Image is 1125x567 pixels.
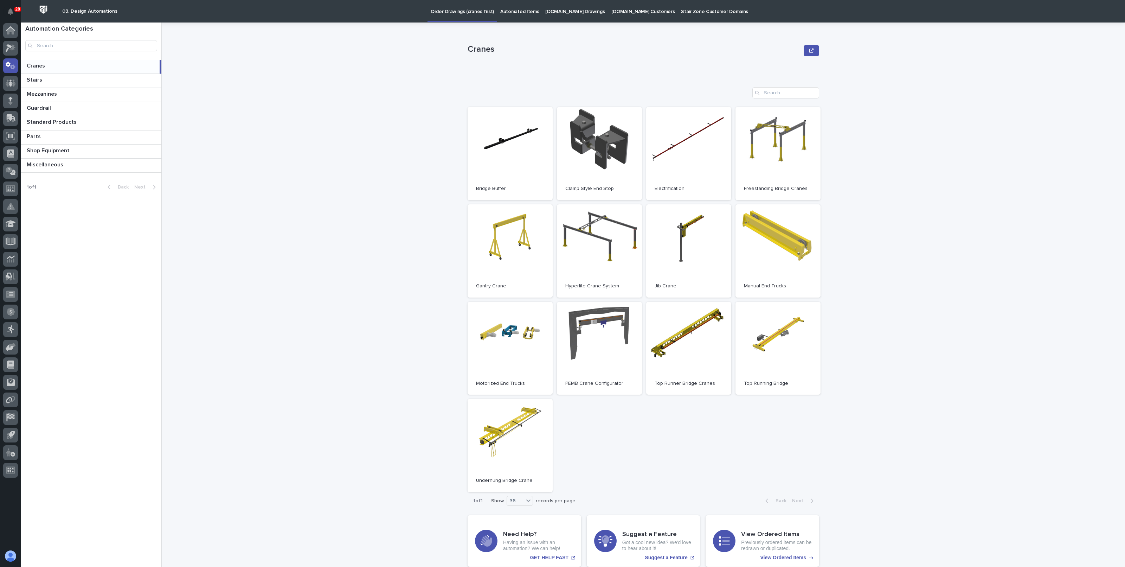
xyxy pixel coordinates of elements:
p: Guardrail [27,103,52,112]
input: Search [25,40,157,51]
p: Cranes [27,61,46,69]
p: Suggest a Feature [645,555,687,561]
p: Electrification [655,186,723,192]
a: Shop EquipmentShop Equipment [21,145,161,159]
a: Top Running Bridge [735,302,821,395]
button: Next [789,498,819,504]
p: Clamp Style End Stop [565,186,634,192]
p: Underhung Bridge Crane [476,478,544,484]
div: Notifications28 [9,8,18,20]
a: Underhung Bridge Crane [468,399,553,492]
a: Gantry Crane [468,204,553,298]
h3: Need Help? [503,531,574,539]
p: Previously ordered items can be redrawn or duplicated. [741,540,812,552]
p: Manual End Trucks [744,283,812,289]
p: Show [491,498,504,504]
h3: Suggest a Feature [622,531,693,539]
h1: Automation Categories [25,25,157,33]
a: MezzaninesMezzanines [21,88,161,102]
a: Suggest a Feature [587,515,700,567]
p: Mezzanines [27,89,58,97]
a: MiscellaneousMiscellaneous [21,159,161,173]
a: Hyperlite Crane System [557,204,642,298]
p: GET HELP FAST [530,555,568,561]
p: Miscellaneous [27,160,65,168]
p: Jib Crane [655,283,723,289]
p: Shop Equipment [27,146,71,154]
p: Parts [27,132,42,140]
p: records per page [536,498,576,504]
p: 1 of 1 [21,179,42,196]
a: Standard ProductsStandard Products [21,116,161,130]
h2: 03. Design Automations [62,8,117,14]
button: Back [760,498,789,504]
p: 28 [15,7,20,12]
p: Top Running Bridge [744,381,812,387]
p: Got a cool new idea? We'd love to hear about it! [622,540,693,552]
a: StairsStairs [21,74,161,88]
p: Stairs [27,75,44,83]
button: Notifications [3,4,18,19]
div: 36 [507,497,524,505]
p: Bridge Buffer [476,186,544,192]
p: Motorized End Trucks [476,381,544,387]
a: Motorized End Trucks [468,302,553,395]
a: Jib Crane [646,204,731,298]
a: PartsParts [21,130,161,145]
input: Search [752,87,819,98]
a: View Ordered Items [706,515,819,567]
a: Top Runner Bridge Cranes [646,302,731,395]
a: Manual End Trucks [735,204,821,298]
p: Hyperlite Crane System [565,283,634,289]
p: PEMB Crane Configurator [565,381,634,387]
p: Having an issue with an automation? We can help! [503,540,574,552]
img: Workspace Logo [37,3,50,16]
p: Freestanding Bridge Cranes [744,186,812,192]
a: PEMB Crane Configurator [557,302,642,395]
p: Cranes [468,44,801,55]
button: Back [102,184,131,190]
a: GET HELP FAST [468,515,581,567]
p: Top Runner Bridge Cranes [655,381,723,387]
span: Back [771,498,786,503]
button: users-avatar [3,549,18,563]
p: Gantry Crane [476,283,544,289]
a: GuardrailGuardrail [21,102,161,116]
h3: View Ordered Items [741,531,812,539]
a: Electrification [646,107,731,200]
a: Bridge Buffer [468,107,553,200]
a: Clamp Style End Stop [557,107,642,200]
a: Freestanding Bridge Cranes [735,107,821,200]
p: Standard Products [27,117,78,126]
button: Next [131,184,161,190]
p: View Ordered Items [760,555,806,561]
p: 1 of 1 [468,492,488,510]
span: Next [792,498,808,503]
span: Next [134,185,150,190]
span: Back [114,185,129,190]
a: CranesCranes [21,60,161,74]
